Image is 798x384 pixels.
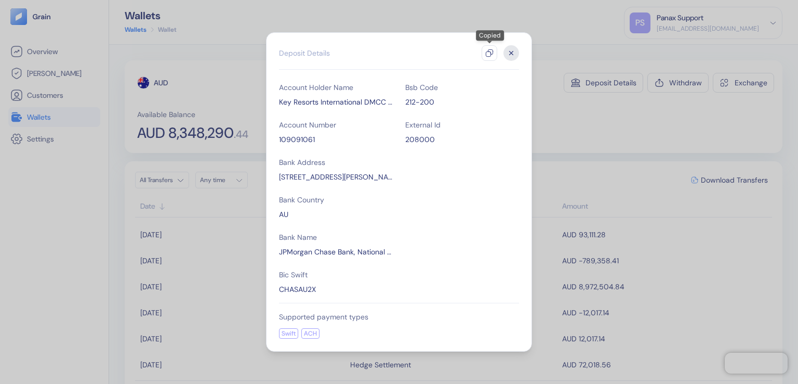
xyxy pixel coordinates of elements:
div: 208000 [405,134,519,145]
div: Swift [279,328,298,339]
div: Supported payment types [279,312,519,322]
div: CHASAU2X [279,284,393,295]
div: 212-200 [405,97,519,107]
div: Account Number [279,120,393,130]
div: JPMorgan Chase Bank, National Association [279,247,393,257]
div: Bank Name [279,232,393,242]
div: Key Resorts International DMCC TransferMate [279,97,393,107]
div: Bsb Code [405,82,519,93]
div: 109091061 [279,134,393,145]
div: Bank Country [279,195,393,205]
div: ACH [301,328,320,339]
div: Account Holder Name [279,82,393,93]
div: Bic Swift [279,270,393,280]
div: Deposit Details [279,48,330,58]
div: Level 35, 259 George St, Sydney, New South Wales 2000, Australia [279,172,393,182]
div: External Id [405,120,519,130]
div: AU [279,209,393,220]
div: Bank Address [279,157,393,168]
div: Copied [476,30,504,41]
